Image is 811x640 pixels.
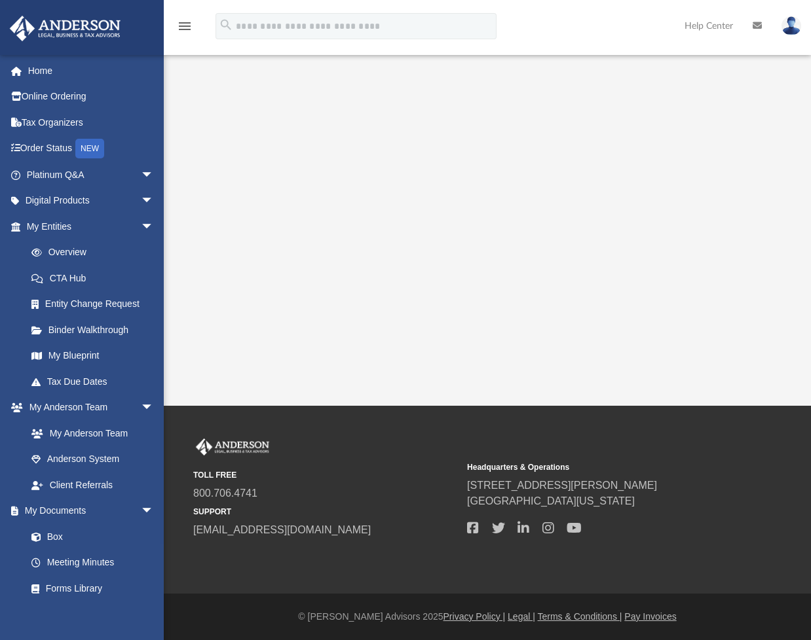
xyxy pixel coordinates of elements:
[18,265,174,291] a: CTA Hub
[9,188,174,214] a: Digital Productsarrow_drop_down
[193,469,458,481] small: TOLL FREE
[193,488,257,499] a: 800.706.4741
[18,291,174,317] a: Entity Change Request
[18,524,160,550] a: Box
[624,611,676,622] a: Pay Invoices
[9,135,174,162] a: Order StatusNEW
[9,162,174,188] a: Platinum Q&Aarrow_drop_down
[141,395,167,421] span: arrow_drop_down
[18,575,160,601] a: Forms Library
[443,611,506,622] a: Privacy Policy |
[9,58,174,84] a: Home
[508,611,535,622] a: Legal |
[18,343,167,369] a: My Blueprint
[141,498,167,525] span: arrow_drop_down
[177,18,193,34] i: menu
[6,16,124,41] img: Anderson Advisors Platinum Portal
[9,395,167,421] a: My Anderson Teamarrow_drop_down
[18,317,174,343] a: Binder Walkthrough
[467,461,732,473] small: Headquarters & Operations
[193,438,272,455] img: Anderson Advisors Platinum Portal
[538,611,622,622] a: Terms & Conditions |
[141,188,167,215] span: arrow_drop_down
[18,368,174,395] a: Tax Due Dates
[18,472,167,498] a: Client Referrals
[141,213,167,240] span: arrow_drop_down
[467,495,635,507] a: [GEOGRAPHIC_DATA][US_STATE]
[141,162,167,188] span: arrow_drop_down
[177,25,193,34] a: menu
[9,109,174,135] a: Tax Organizers
[9,213,174,240] a: My Entitiesarrow_drop_down
[18,550,167,576] a: Meeting Minutes
[164,610,811,624] div: © [PERSON_NAME] Advisors 2025
[9,84,174,110] a: Online Ordering
[18,446,167,472] a: Anderson System
[75,139,104,158] div: NEW
[467,480,657,491] a: [STREET_ADDRESS][PERSON_NAME]
[18,420,160,446] a: My Anderson Team
[193,506,458,518] small: SUPPORT
[219,18,233,32] i: search
[193,524,371,535] a: [EMAIL_ADDRESS][DOMAIN_NAME]
[18,240,174,266] a: Overview
[782,16,801,35] img: User Pic
[9,498,167,524] a: My Documentsarrow_drop_down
